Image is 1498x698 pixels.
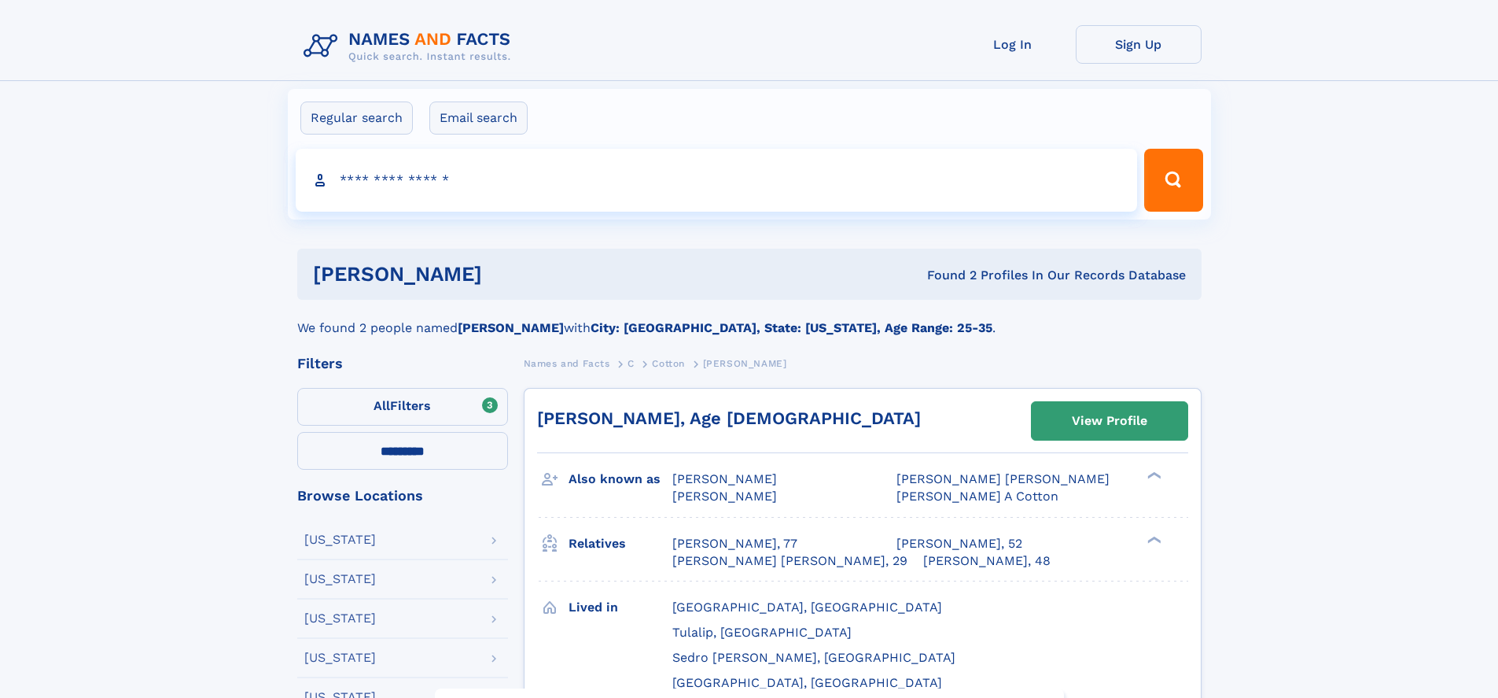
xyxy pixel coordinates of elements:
[672,552,907,570] a: [PERSON_NAME] [PERSON_NAME], 29
[1144,149,1202,212] button: Search Button
[297,25,524,68] img: Logo Names and Facts
[672,650,955,665] span: Sedro [PERSON_NAME], [GEOGRAPHIC_DATA]
[569,594,672,621] h3: Lived in
[297,489,508,503] div: Browse Locations
[628,353,635,373] a: C
[923,552,1051,570] a: [PERSON_NAME], 48
[672,535,797,552] a: [PERSON_NAME], 77
[1143,471,1162,481] div: ❯
[304,652,376,664] div: [US_STATE]
[297,388,508,426] label: Filters
[591,320,992,335] b: City: [GEOGRAPHIC_DATA], State: [US_STATE], Age Range: 25-35
[537,408,921,428] a: [PERSON_NAME], Age [DEMOGRAPHIC_DATA]
[705,267,1186,284] div: Found 2 Profiles In Our Records Database
[672,489,777,504] span: [PERSON_NAME]
[524,353,610,373] a: Names and Facts
[652,353,685,373] a: Cotton
[569,466,672,493] h3: Also known as
[652,358,685,369] span: Cotton
[429,102,528,135] label: Email search
[296,149,1138,212] input: search input
[374,398,390,413] span: All
[1076,25,1202,64] a: Sign Up
[1032,402,1187,440] a: View Profile
[672,471,777,486] span: [PERSON_NAME]
[297,300,1202,338] div: We found 2 people named with .
[304,612,376,625] div: [US_STATE]
[1072,403,1147,439] div: View Profile
[569,530,672,557] h3: Relatives
[672,675,942,690] span: [GEOGRAPHIC_DATA], [GEOGRAPHIC_DATA]
[896,535,1022,552] a: [PERSON_NAME], 52
[1143,534,1162,545] div: ❯
[628,358,635,369] span: C
[458,320,564,335] b: [PERSON_NAME]
[297,356,508,371] div: Filters
[672,625,852,640] span: Tulalip, [GEOGRAPHIC_DATA]
[896,489,1058,504] span: [PERSON_NAME] A Cotton
[672,600,942,615] span: [GEOGRAPHIC_DATA], [GEOGRAPHIC_DATA]
[304,534,376,546] div: [US_STATE]
[304,573,376,585] div: [US_STATE]
[313,264,705,284] h1: [PERSON_NAME]
[703,358,787,369] span: [PERSON_NAME]
[896,471,1110,486] span: [PERSON_NAME] [PERSON_NAME]
[950,25,1076,64] a: Log In
[300,102,413,135] label: Regular search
